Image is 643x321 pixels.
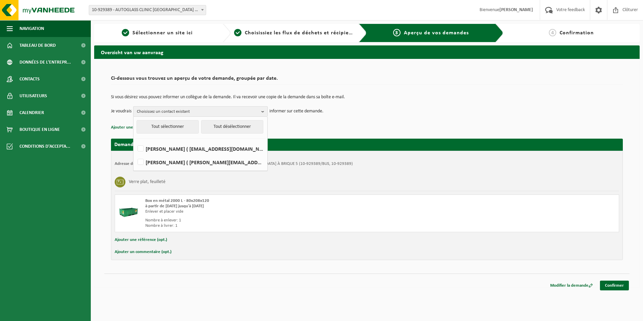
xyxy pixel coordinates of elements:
strong: Adresse de placement: [115,162,157,166]
a: Confirmer [600,281,629,290]
span: Confirmation [560,30,594,36]
span: 1 [122,29,129,36]
span: Calendrier [20,104,44,121]
a: 2Choisissiez les flux de déchets et récipients [234,29,354,37]
h3: Verre plat, feuilleté [129,177,165,187]
a: Modifier la demande [545,281,598,290]
span: Conditions d'accepta... [20,138,70,155]
label: [PERSON_NAME] ( [PERSON_NAME][EMAIL_ADDRESS][DOMAIN_NAME] ) [136,157,264,167]
button: Tout désélectionner [201,120,263,134]
div: Nombre à livrer: 1 [145,223,394,228]
button: Choisissez un contact existant [133,106,268,116]
p: informer sur cette demande. [269,106,324,116]
img: PB-MB-2000-MET-GN-01.png [118,198,139,218]
p: Si vous désirez vous pouvez informer un collègue de la demande. Il va recevoir une copie de la de... [111,95,623,100]
strong: Demande pour [DATE] [114,142,165,147]
button: Ajouter une référence (opt.) [115,236,167,244]
p: Je voudrais [111,106,131,116]
span: Données de l'entrepr... [20,54,71,71]
span: Boutique en ligne [20,121,60,138]
span: Choisissiez les flux de déchets et récipients [245,30,357,36]
strong: [PERSON_NAME] [499,7,533,12]
span: Tableau de bord [20,37,56,54]
span: Sélectionner un site ici [133,30,193,36]
span: Aperçu de vos demandes [404,30,469,36]
span: Navigation [20,20,44,37]
span: 2 [234,29,241,36]
span: Box en métal 2000 L - 80x208x120 [145,199,209,203]
a: 1Sélectionner un site ici [98,29,217,37]
button: Ajouter un commentaire (opt.) [115,248,172,256]
span: Contacts [20,71,40,87]
span: 4 [549,29,556,36]
div: Nombre à enlever: 1 [145,218,394,223]
button: Tout sélectionner [137,120,199,134]
h2: Overzicht van uw aanvraag [94,45,640,59]
label: [PERSON_NAME] ( [EMAIL_ADDRESS][DOMAIN_NAME] ) [136,144,264,154]
h2: Ci-dessous vous trouvez un aperçu de votre demande, groupée par date. [111,76,623,85]
button: Ajouter une référence (opt.) [111,123,163,132]
span: Utilisateurs [20,87,47,104]
span: 3 [393,29,401,36]
span: 10-929389 - AUTOGLASS CLINIC TOURNAI - MARQUAIN [89,5,206,15]
strong: à partir de [DATE] jusqu'à [DATE] [145,204,204,208]
span: Choisissez un contact existant [137,107,259,117]
div: Enlever et placer vide [145,209,394,214]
